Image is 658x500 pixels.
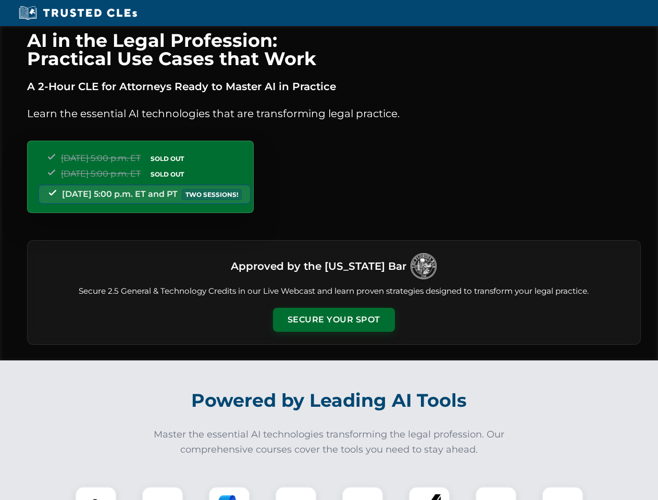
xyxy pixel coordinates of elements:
span: [DATE] 5:00 p.m. ET [61,153,141,163]
span: SOLD OUT [147,169,188,180]
h2: Powered by Leading AI Tools [41,382,618,419]
img: Logo [411,253,437,279]
span: SOLD OUT [147,153,188,164]
span: [DATE] 5:00 p.m. ET [61,169,141,179]
p: A 2-Hour CLE for Attorneys Ready to Master AI in Practice [27,78,641,95]
p: Master the essential AI technologies transforming the legal profession. Our comprehensive courses... [147,427,512,457]
p: Learn the essential AI technologies that are transforming legal practice. [27,105,641,122]
p: Secure 2.5 General & Technology Credits in our Live Webcast and learn proven strategies designed ... [40,285,628,297]
img: Trusted CLEs [16,5,140,21]
h1: AI in the Legal Profession: Practical Use Cases that Work [27,31,641,68]
button: Secure Your Spot [273,308,395,332]
h3: Approved by the [US_STATE] Bar [231,257,406,276]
